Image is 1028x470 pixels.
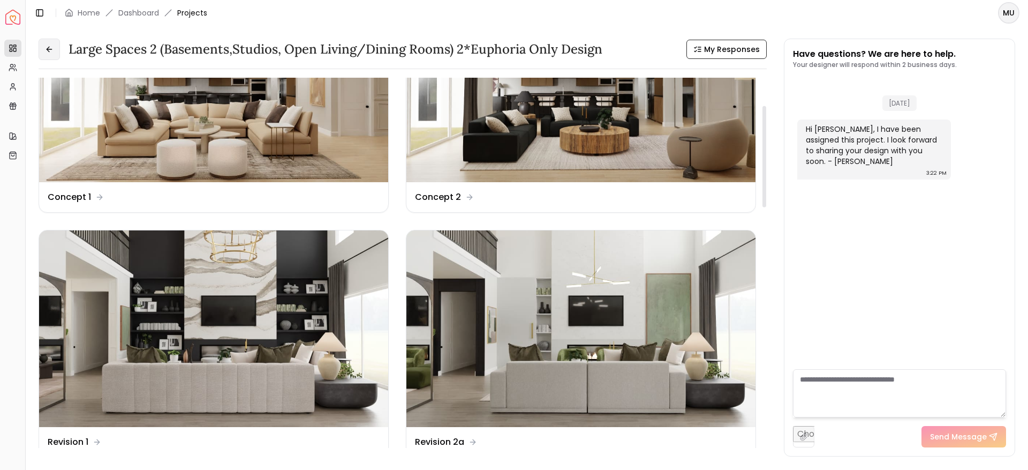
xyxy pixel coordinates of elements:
[65,8,207,18] nav: breadcrumb
[78,8,100,18] a: Home
[118,8,159,18] a: Dashboard
[806,124,940,167] div: Hi [PERSON_NAME], I have been assigned this project. I look forward to sharing your design with y...
[39,230,389,458] a: Revision 1Revision 1
[5,10,20,25] img: Spacejoy Logo
[177,8,207,18] span: Projects
[48,436,88,449] dd: Revision 1
[406,230,755,427] img: Revision 2a
[926,168,947,178] div: 3:22 PM
[793,61,957,69] p: Your designer will respond within 2 business days.
[998,2,1019,24] button: MU
[793,48,957,61] p: Have questions? We are here to help.
[48,191,91,204] dd: Concept 1
[882,95,917,111] span: [DATE]
[415,191,461,204] dd: Concept 2
[406,230,756,458] a: Revision 2aRevision 2a
[5,10,20,25] a: Spacejoy
[39,230,388,427] img: Revision 1
[686,40,767,59] button: My Responses
[704,44,760,55] span: My Responses
[415,436,464,449] dd: Revision 2a
[69,41,602,58] h3: Large Spaces 2 (Basements,Studios, Open living/dining rooms) 2*Euphoria Only Design
[999,3,1018,23] span: MU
